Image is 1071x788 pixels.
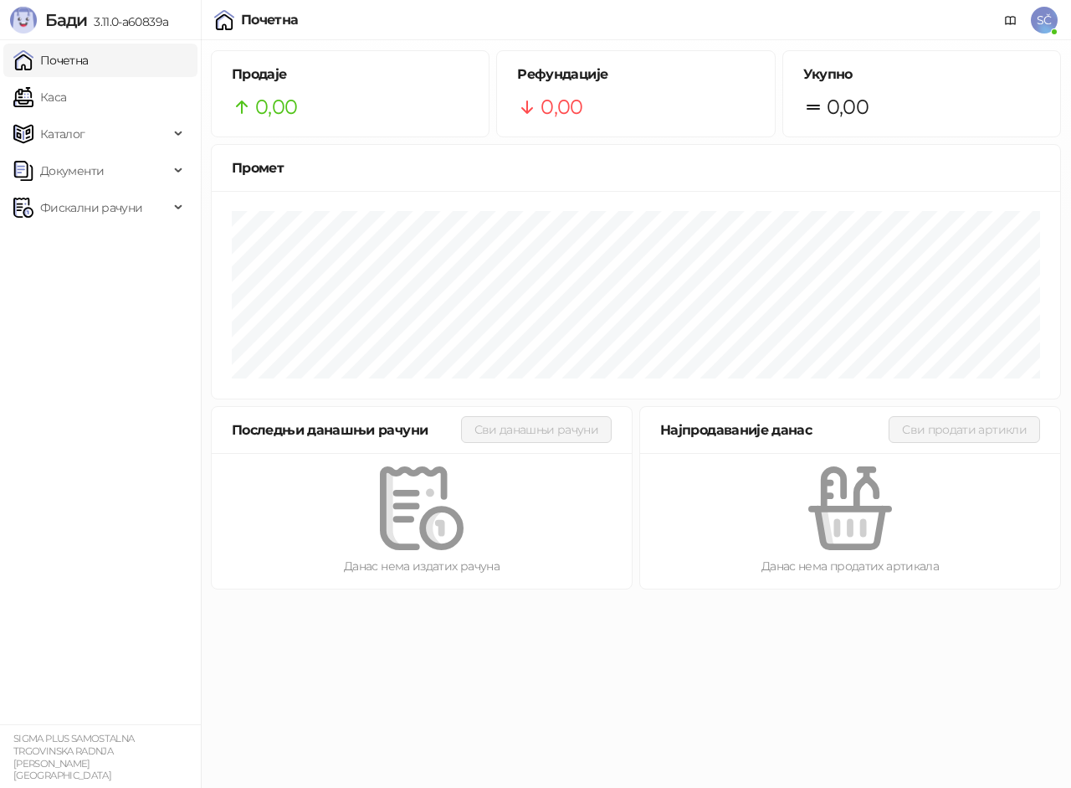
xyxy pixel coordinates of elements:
a: Документација [997,7,1024,33]
div: Промет [232,157,1040,178]
div: Данас нема издатих рачуна [238,557,605,575]
img: Logo [10,7,37,33]
h5: Рефундације [517,64,754,85]
span: 3.11.0-a60839a [87,14,168,29]
a: Каса [13,80,66,114]
span: 0,00 [827,91,869,123]
small: SIGMA PLUS SAMOSTALNA TRGOVINSKA RADNJA [PERSON_NAME] [GEOGRAPHIC_DATA] [13,733,135,781]
span: SČ [1031,7,1058,33]
span: Каталог [40,117,85,151]
h5: Продаје [232,64,469,85]
span: Бади [45,10,87,30]
div: Последњи данашњи рачуни [232,420,461,440]
button: Сви данашњи рачуни [461,416,612,443]
a: Почетна [13,44,89,77]
span: Документи [40,154,104,188]
button: Сви продати артикли [889,416,1040,443]
div: Најпродаваније данас [660,420,889,440]
div: Почетна [241,13,299,27]
span: 0,00 [541,91,582,123]
h5: Укупно [803,64,1040,85]
div: Данас нема продатих артикала [667,557,1033,575]
span: Фискални рачуни [40,191,142,224]
span: 0,00 [255,91,297,123]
